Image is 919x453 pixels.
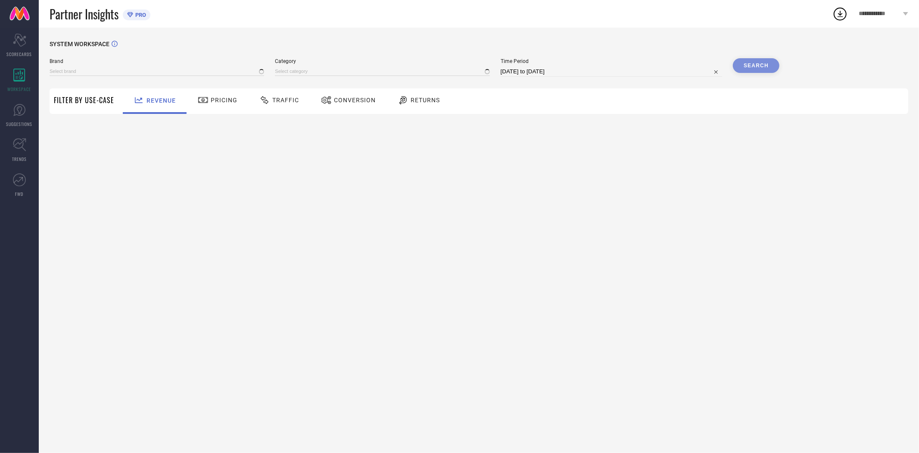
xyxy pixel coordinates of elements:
span: SYSTEM WORKSPACE [50,41,109,47]
span: Category [275,58,489,64]
span: Brand [50,58,264,64]
span: WORKSPACE [8,86,31,92]
span: SCORECARDS [7,51,32,57]
div: Open download list [832,6,848,22]
span: Traffic [272,97,299,104]
input: Select time period [501,66,722,77]
span: Filter By Use-Case [54,95,114,105]
input: Select category [275,67,489,76]
span: Partner Insights [50,5,118,23]
span: Time Period [501,58,722,64]
span: Revenue [146,97,176,104]
span: Pricing [211,97,237,104]
span: Returns [411,97,440,104]
span: FWD [16,191,24,197]
input: Select brand [50,67,264,76]
span: TRENDS [12,156,27,162]
span: SUGGESTIONS [6,121,33,127]
span: PRO [133,12,146,18]
span: Conversion [334,97,376,104]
